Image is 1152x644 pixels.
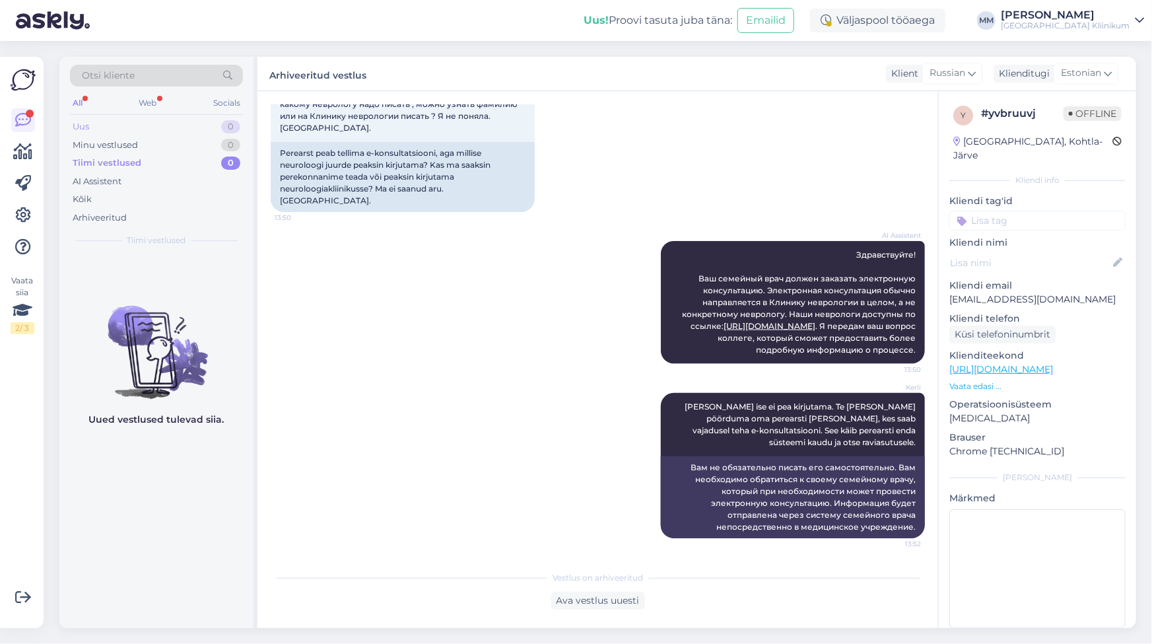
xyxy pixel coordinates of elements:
[981,106,1064,122] div: # yvbruuvj
[977,11,996,30] div: MM
[949,194,1126,208] p: Kliendi tag'id
[1001,20,1130,31] div: [GEOGRAPHIC_DATA] Kliinikum
[221,139,240,152] div: 0
[11,67,36,92] img: Askly Logo
[275,213,324,223] span: 13:50
[994,67,1050,81] div: Klienditugi
[950,256,1110,270] input: Lisa nimi
[949,411,1126,425] p: [MEDICAL_DATA]
[930,66,965,81] span: Russian
[70,94,85,112] div: All
[949,312,1126,326] p: Kliendi telefon
[73,139,138,152] div: Minu vestlused
[871,365,921,375] span: 13:50
[73,211,127,225] div: Arhiveeritud
[73,175,121,188] div: AI Assistent
[11,322,34,334] div: 2 / 3
[949,211,1126,231] input: Lisa tag
[810,9,945,32] div: Väljaspool tööaega
[137,94,160,112] div: Web
[685,402,918,447] span: [PERSON_NAME] ise ei pea kirjutama. Te [PERSON_NAME] pöörduma oma perearsti [PERSON_NAME], kes sa...
[949,363,1053,375] a: [URL][DOMAIN_NAME]
[949,491,1126,505] p: Märkmed
[271,142,535,212] div: Perearst peab tellima e-konsultatsiooni, aga millise neuroloogi juurde peaksin kirjutama? Kas ma ...
[949,472,1126,483] div: [PERSON_NAME]
[886,67,918,81] div: Klient
[269,65,366,83] label: Arhiveeritud vestlus
[949,279,1126,293] p: Kliendi email
[949,398,1126,411] p: Operatsioonisüsteem
[553,572,643,584] span: Vestlus on arhiveeritud
[949,236,1126,250] p: Kliendi nimi
[661,456,925,538] div: Вам не обязательно писать его самостоятельно. Вам необходимо обратиться к своему семейному врачу,...
[584,13,732,28] div: Proovi tasuta juba täna:
[59,282,254,401] img: No chats
[871,231,921,240] span: AI Assistent
[551,592,645,610] div: Ava vestlus uuesti
[724,321,815,331] a: [URL][DOMAIN_NAME]
[221,120,240,133] div: 0
[211,94,243,112] div: Socials
[871,539,921,549] span: 13:52
[584,14,609,26] b: Uus!
[949,445,1126,458] p: Chrome [TECHNICAL_ID]
[949,293,1126,306] p: [EMAIL_ADDRESS][DOMAIN_NAME]
[871,382,921,392] span: Kerli
[1061,66,1101,81] span: Estonian
[737,8,794,33] button: Emailid
[1001,10,1144,31] a: [PERSON_NAME][GEOGRAPHIC_DATA] Kliinikum
[73,193,92,206] div: Kõik
[221,157,240,170] div: 0
[949,326,1056,343] div: Küsi telefoninumbrit
[953,135,1112,162] div: [GEOGRAPHIC_DATA], Kohtla-Järve
[1001,10,1130,20] div: [PERSON_NAME]
[949,431,1126,445] p: Brauser
[11,275,34,334] div: Vaata siia
[82,69,135,83] span: Otsi kliente
[949,380,1126,392] p: Vaata edasi ...
[961,110,966,120] span: y
[949,349,1126,363] p: Klienditeekond
[682,250,918,355] span: Здравствуйте! Ваш семейный врач должен заказать электронную консультацию. Электронная консультаци...
[89,413,224,427] p: Uued vestlused tulevad siia.
[73,120,89,133] div: Uus
[127,234,186,246] span: Tiimi vestlused
[1064,106,1122,121] span: Offline
[73,157,141,170] div: Tiimi vestlused
[949,174,1126,186] div: Kliendi info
